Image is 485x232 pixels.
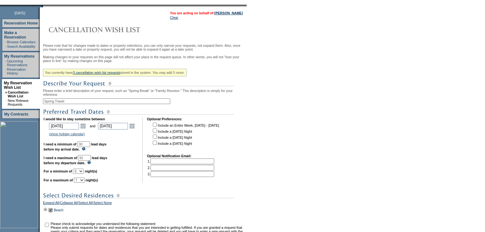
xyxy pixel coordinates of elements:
[129,123,136,130] a: Open the calendar popup.
[170,16,178,19] a: Clear
[49,123,79,130] input: Date format: M/D/Y. Shortcut keys: [T] for Today. [UP] or [.] for Next Day. [DOWN] or [,] for Pre...
[4,31,26,39] a: Make a Reservation
[214,11,243,15] a: [PERSON_NAME]
[5,90,7,94] b: »
[151,122,219,150] td: Include an Entire Week, [DATE] - [DATE] Include a [DATE] Night Include a [DATE] Night Include a [...
[44,156,107,165] b: lead days before my departure date.
[4,21,38,25] a: Reservation Home
[44,142,107,151] b: lead days before my arrival date.
[147,117,182,121] b: Optional Preferences:
[43,201,59,207] a: Expand All
[7,45,35,48] a: Search Availability
[4,81,32,90] a: My Reservation Wish List
[4,54,34,59] a: My Reservations
[41,5,43,7] img: promoShadowLeftCorner.gif
[82,147,86,151] img: questionMark_lightBlue.gif
[170,11,243,15] span: You are acting on behalf of:
[60,201,78,207] a: Collapse All
[4,112,28,116] a: My Contracts
[89,122,96,130] td: and
[7,59,27,67] a: Upcoming Reservations
[5,59,6,67] td: ·
[148,165,214,171] td: 2.
[98,123,128,130] input: Date format: M/D/Y. Shortcut keys: [T] for Today. [UP] or [.] for Next Day. [DOWN] or [,] for Pre...
[148,171,214,177] td: 3.
[44,178,73,182] b: For a maximum of
[49,132,85,136] a: (show holiday calendar)
[80,123,87,130] a: Open the calendar popup.
[79,201,93,207] a: Select All
[8,99,28,106] a: New Release Requests
[8,90,28,98] a: Cancellation Wish List
[44,156,77,160] b: I need a maximum of
[44,117,105,121] b: I would like to stay sometime between
[86,178,98,182] b: night(s)
[147,154,192,158] b: Optional Notification Email:
[43,69,186,76] div: You currently have stored in the system. You may add 5 more.
[5,45,6,48] td: ·
[5,40,6,44] td: ·
[7,40,36,44] a: Browse Calendars
[43,5,44,7] img: blank.gif
[43,201,245,207] div: | | |
[7,67,26,75] a: Reservation History
[54,208,63,212] a: Beach
[93,201,112,207] a: Select None
[15,11,25,15] span: [DATE]
[73,71,120,74] a: 3 cancellation wish list requests
[87,161,91,164] img: questionMark_lightBlue.gif
[5,99,7,106] td: ·
[43,23,170,36] img: Cancellation Wish List
[85,169,97,173] b: night(s)
[5,67,6,75] td: ·
[44,142,76,146] b: I need a minimum of
[148,158,214,164] td: 1.
[44,169,72,173] b: For a minimum of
